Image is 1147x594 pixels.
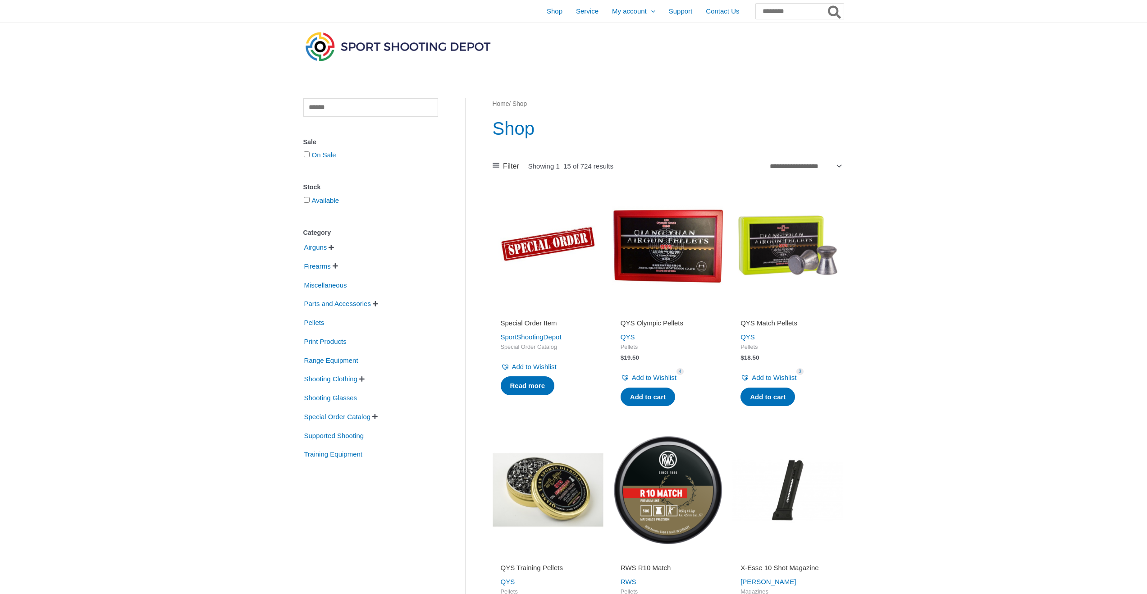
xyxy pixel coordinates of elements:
img: QYS Olympic Pellets [612,190,723,301]
a: Firearms [303,262,332,270]
input: On Sale [304,151,310,157]
img: QYS Match Pellets [732,190,843,301]
input: Available [304,197,310,203]
a: QYS [621,333,635,341]
span: Print Products [303,334,347,349]
span: Pellets [621,343,715,351]
button: Search [826,4,844,19]
iframe: Customer reviews powered by Trustpilot [621,551,715,562]
iframe: Customer reviews powered by Trustpilot [740,551,835,562]
a: Shooting Glasses [303,393,358,401]
span: Range Equipment [303,353,359,368]
span: Special Order Catalog [501,343,595,351]
nav: Breadcrumb [493,98,844,110]
a: Range Equipment [303,356,359,363]
a: Add to cart: “QYS Olympic Pellets” [621,388,675,407]
a: Special Order Catalog [303,412,372,420]
iframe: Customer reviews powered by Trustpilot [740,306,835,317]
p: Showing 1–15 of 724 results [528,163,613,169]
a: Miscellaneous [303,280,348,288]
a: [PERSON_NAME] [740,578,796,585]
a: Pellets [303,318,325,326]
span: Pellets [303,315,325,330]
span: $ [621,354,624,361]
span:  [359,376,365,382]
bdi: 18.50 [740,354,759,361]
span: 3 [796,368,804,375]
a: Filter [493,160,519,173]
a: Add to Wishlist [501,361,557,373]
span: Add to Wishlist [752,374,796,381]
h2: QYS Match Pellets [740,319,835,328]
iframe: Customer reviews powered by Trustpilot [501,306,595,317]
a: Add to Wishlist [621,371,676,384]
img: QYS Training Pellets [493,434,603,545]
a: RWS [621,578,636,585]
h2: QYS Olympic Pellets [621,319,715,328]
a: Parts and Accessories [303,299,372,307]
span: Shooting Clothing [303,371,358,387]
span: Shooting Glasses [303,390,358,406]
iframe: Customer reviews powered by Trustpilot [501,551,595,562]
div: Category [303,226,438,239]
h2: QYS Training Pellets [501,563,595,572]
a: SportShootingDepot [501,333,562,341]
a: Training Equipment [303,450,364,457]
a: Print Products [303,337,347,345]
a: QYS [740,333,755,341]
span: 4 [676,368,684,375]
h2: Special Order Item [501,319,595,328]
img: X-Esse 10 Shot Magazine [732,434,843,545]
img: RWS R10 Match [612,434,723,545]
span: Parts and Accessories [303,296,372,311]
a: Airguns [303,243,328,251]
a: RWS R10 Match [621,563,715,576]
span: Training Equipment [303,447,364,462]
span: Add to Wishlist [512,363,557,370]
span:  [329,244,334,251]
a: QYS Training Pellets [501,563,595,576]
a: Read more about “Special Order Item” [501,376,555,395]
img: Sport Shooting Depot [303,30,493,63]
a: QYS [501,578,515,585]
h2: X-Esse 10 Shot Magazine [740,563,835,572]
span:  [373,301,378,307]
a: Add to cart: “QYS Match Pellets” [740,388,795,407]
a: QYS Match Pellets [740,319,835,331]
span: Add to Wishlist [632,374,676,381]
a: Home [493,101,509,107]
iframe: Customer reviews powered by Trustpilot [621,306,715,317]
div: Stock [303,181,438,194]
a: Shooting Clothing [303,375,358,382]
a: Available [312,196,339,204]
select: Shop order [767,159,844,173]
a: Add to Wishlist [740,371,796,384]
span: Pellets [740,343,835,351]
bdi: 19.50 [621,354,639,361]
span:  [372,413,378,420]
span: Filter [503,160,519,173]
span: $ [740,354,744,361]
a: Supported Shooting [303,431,365,439]
h1: Shop [493,116,844,141]
span: Firearms [303,259,332,274]
a: Special Order Item [501,319,595,331]
img: Special Order Item [493,190,603,301]
a: X-Esse 10 Shot Magazine [740,563,835,576]
span: Miscellaneous [303,278,348,293]
a: QYS Olympic Pellets [621,319,715,331]
span:  [333,263,338,269]
div: Sale [303,136,438,149]
span: Airguns [303,240,328,255]
h2: RWS R10 Match [621,563,715,572]
span: Supported Shooting [303,428,365,443]
a: On Sale [312,151,336,159]
span: Special Order Catalog [303,409,372,425]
